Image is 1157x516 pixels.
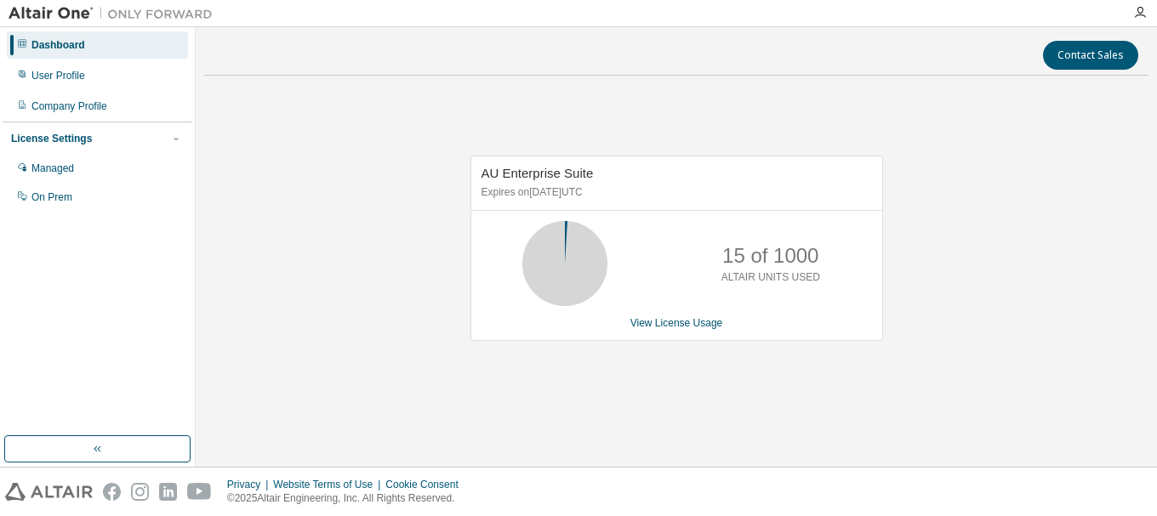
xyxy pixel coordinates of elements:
div: Managed [31,162,74,175]
p: Expires on [DATE] UTC [482,185,868,200]
div: Privacy [227,478,273,491]
img: linkedin.svg [159,483,177,501]
div: License Settings [11,132,92,145]
p: © 2025 Altair Engineering, Inc. All Rights Reserved. [227,491,469,506]
div: Website Terms of Use [273,478,385,491]
div: User Profile [31,69,85,82]
div: Company Profile [31,99,107,113]
div: Dashboard [31,38,85,52]
img: instagram.svg [131,483,149,501]
a: View License Usage [630,317,723,329]
img: altair_logo.svg [5,483,93,501]
button: Contact Sales [1043,41,1138,70]
img: Altair One [9,5,221,22]
div: On Prem [31,190,72,204]
img: youtube.svg [187,483,212,501]
div: Cookie Consent [385,478,468,491]
p: 15 of 1000 [722,241,818,270]
span: AU Enterprise Suite [482,166,594,180]
p: ALTAIR UNITS USED [721,270,820,285]
img: facebook.svg [103,483,121,501]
